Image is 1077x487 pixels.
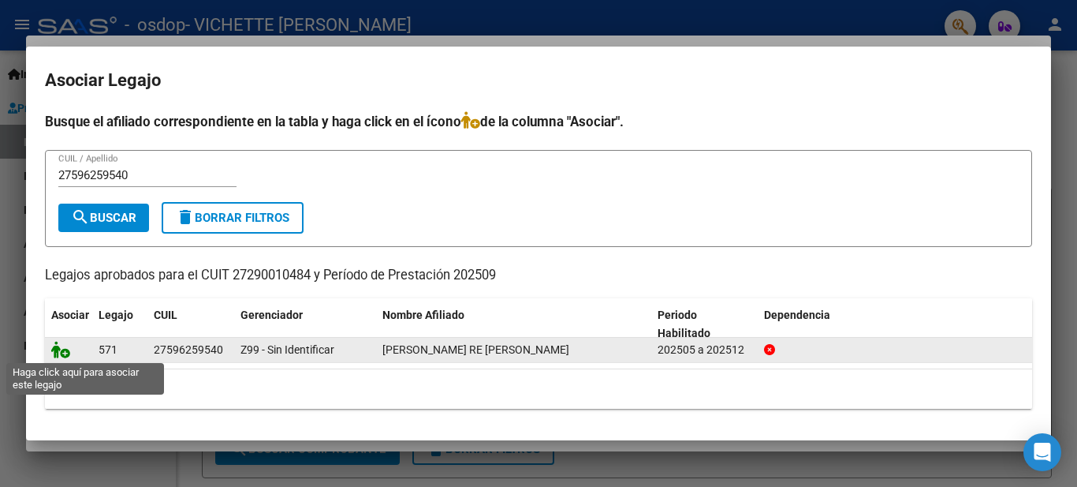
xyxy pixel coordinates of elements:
[71,208,90,227] mat-icon: search
[176,211,289,225] span: Borrar Filtros
[240,309,303,321] span: Gerenciador
[176,208,195,227] mat-icon: delete
[234,298,376,350] datatable-header-cell: Gerenciador
[758,298,1033,350] datatable-header-cell: Dependencia
[58,204,149,232] button: Buscar
[45,266,1032,286] p: Legajos aprobados para el CUIT 27290010484 y Período de Prestación 202509
[51,309,89,321] span: Asociar
[376,298,651,350] datatable-header-cell: Nombre Afiliado
[1023,433,1061,471] div: Open Intercom Messenger
[45,369,1032,409] div: 1 registros
[71,211,136,225] span: Buscar
[45,111,1032,132] h4: Busque el afiliado correspondiente en la tabla y haga click en el ícono de la columna "Asociar".
[382,343,569,356] span: MARTIN RE FELIPE TOMAS
[240,343,334,356] span: Z99 - Sin Identificar
[45,66,1032,96] h2: Asociar Legajo
[92,298,147,350] datatable-header-cell: Legajo
[658,309,710,339] span: Periodo Habilitado
[764,309,830,321] span: Dependencia
[154,309,177,321] span: CUIL
[147,298,234,350] datatable-header-cell: CUIL
[651,298,758,350] datatable-header-cell: Periodo Habilitado
[154,341,223,359] div: 27596259540
[382,309,464,321] span: Nombre Afiliado
[99,343,117,356] span: 571
[45,298,92,350] datatable-header-cell: Asociar
[99,309,133,321] span: Legajo
[658,341,751,359] div: 202505 a 202512
[162,202,304,234] button: Borrar Filtros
